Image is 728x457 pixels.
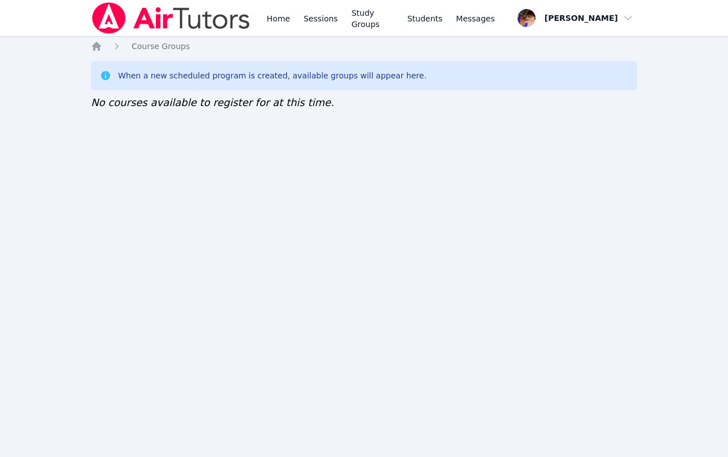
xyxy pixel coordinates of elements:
[131,41,190,52] a: Course Groups
[118,70,427,81] div: When a new scheduled program is created, available groups will appear here.
[91,41,637,52] nav: Breadcrumb
[91,96,334,108] span: No courses available to register for at this time.
[131,42,190,51] span: Course Groups
[91,2,251,34] img: Air Tutors
[456,13,495,24] span: Messages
